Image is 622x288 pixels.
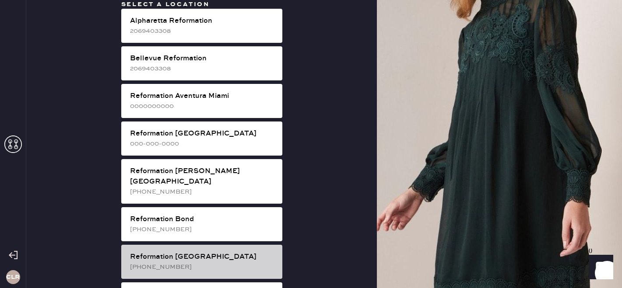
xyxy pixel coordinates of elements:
[6,274,20,280] h3: CLR
[130,139,275,149] div: 000-000-0000
[580,249,618,286] iframe: Front Chat
[130,225,275,234] div: [PHONE_NUMBER]
[130,53,275,64] div: Bellevue Reformation
[130,128,275,139] div: Reformation [GEOGRAPHIC_DATA]
[130,64,275,73] div: 2069403308
[130,101,275,111] div: 0000000000
[130,214,275,225] div: Reformation Bond
[130,187,275,197] div: [PHONE_NUMBER]
[121,0,210,8] span: Select a location
[130,91,275,101] div: Reformation Aventura Miami
[130,26,275,36] div: 2069403308
[130,262,275,272] div: [PHONE_NUMBER]
[130,16,275,26] div: Alpharetta Reformation
[130,166,275,187] div: Reformation [PERSON_NAME][GEOGRAPHIC_DATA]
[130,252,275,262] div: Reformation [GEOGRAPHIC_DATA]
